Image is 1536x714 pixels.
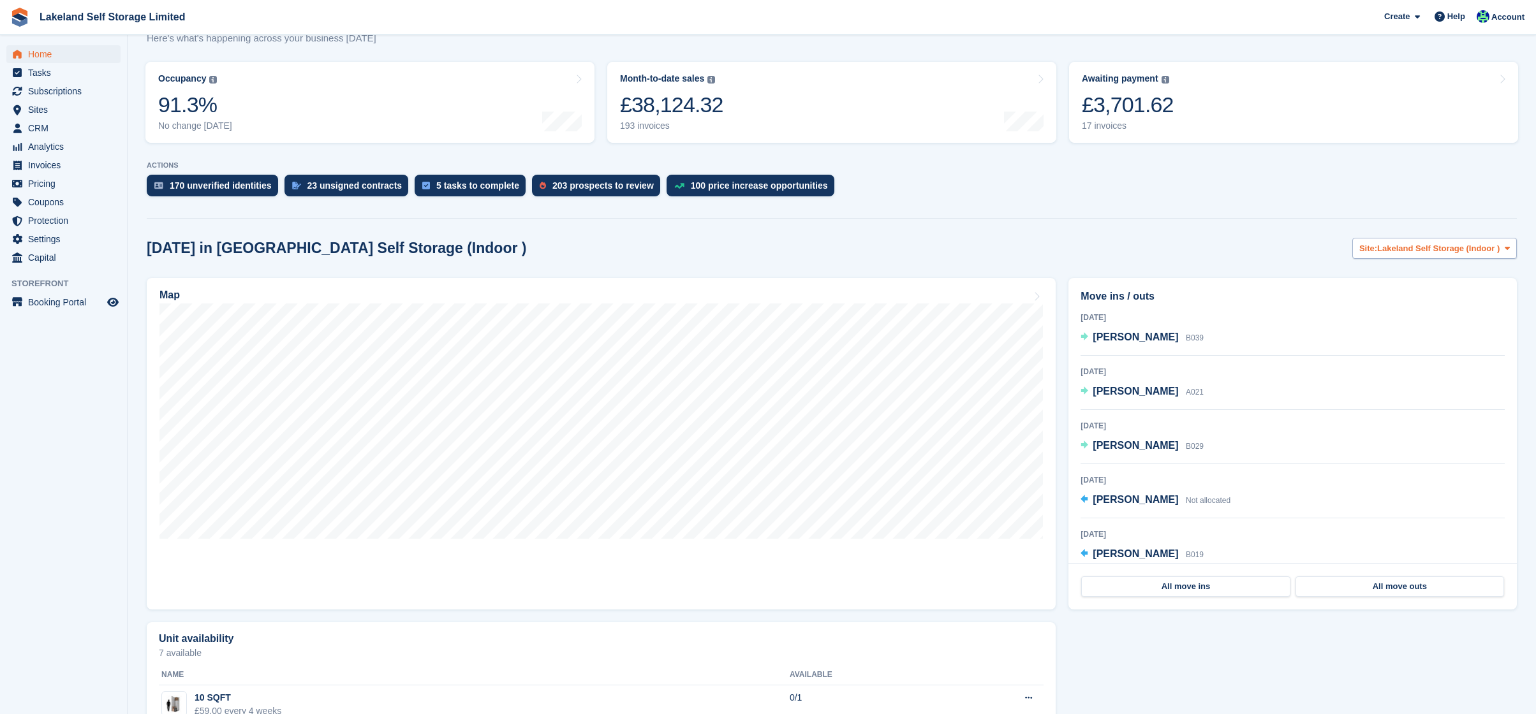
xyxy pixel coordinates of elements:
a: [PERSON_NAME] A021 [1081,384,1204,400]
a: [PERSON_NAME] B029 [1081,438,1204,455]
div: [DATE] [1081,366,1505,377]
a: menu [6,156,121,174]
div: Awaiting payment [1082,73,1158,84]
a: menu [6,82,121,100]
img: 10-sqft-unit.jpg [162,695,186,713]
span: Create [1384,10,1410,23]
a: menu [6,45,121,63]
h2: [DATE] in [GEOGRAPHIC_DATA] Self Storage (Indoor ) [147,240,526,257]
span: Protection [28,212,105,229]
img: prospect-51fa495bee0391a8d652442698ab0144808aea92771e9ea1ae160a38d050c398.svg [540,182,546,189]
a: Lakeland Self Storage Limited [34,6,191,27]
div: 91.3% [158,92,232,118]
span: B019 [1186,550,1204,559]
div: £3,701.62 [1082,92,1174,118]
span: Storefront [11,277,127,290]
div: £38,124.32 [620,92,723,118]
a: menu [6,193,121,211]
img: verify_identity-adf6edd0f0f0b5bbfe63781bf79b02c33cf7c696d77639b501bdc392416b5a36.svg [154,182,163,189]
a: menu [6,293,121,311]
a: 23 unsigned contracts [284,175,415,203]
button: Site: Lakeland Self Storage (Indoor ) [1352,238,1517,259]
span: Subscriptions [28,82,105,100]
span: Sites [28,101,105,119]
div: [DATE] [1081,528,1505,540]
img: icon-info-grey-7440780725fd019a000dd9b08b2336e03edf1995a4989e88bcd33f0948082b44.svg [707,76,715,84]
div: Month-to-date sales [620,73,704,84]
span: Not allocated [1186,496,1230,505]
span: [PERSON_NAME] [1093,548,1178,559]
span: Booking Portal [28,293,105,311]
span: Site: [1359,242,1377,255]
div: 10 SQFT [195,691,281,704]
div: No change [DATE] [158,120,232,131]
a: Preview store [105,295,121,310]
div: Occupancy [158,73,206,84]
a: Month-to-date sales £38,124.32 193 invoices [607,62,1056,143]
span: Settings [28,230,105,248]
span: Lakeland Self Storage (Indoor ) [1377,242,1500,255]
p: Here's what's happening across your business [DATE] [147,31,399,46]
div: 193 invoices [620,120,723,131]
img: stora-icon-8386f47178a22dfd0bd8f6a31ec36ba5ce8667c1dd55bd0f319d3a0aa187defe.svg [10,8,29,27]
div: 5 tasks to complete [436,180,519,191]
span: [PERSON_NAME] [1093,331,1178,342]
a: menu [6,138,121,156]
span: Help [1447,10,1465,23]
a: 170 unverified identities [147,175,284,203]
a: menu [6,212,121,229]
a: Occupancy 91.3% No change [DATE] [145,62,594,143]
img: contract_signature_icon-13c848040528278c33f63329250d36e43548de30e8caae1d1a13099fd9432cc5.svg [292,182,301,189]
a: 100 price increase opportunities [667,175,841,203]
img: task-75834270c22a3079a89374b754ae025e5fb1db73e45f91037f5363f120a921f8.svg [422,182,430,189]
span: [PERSON_NAME] [1093,494,1178,505]
span: Analytics [28,138,105,156]
div: [DATE] [1081,474,1505,486]
div: 203 prospects to review [552,180,654,191]
span: B039 [1186,333,1204,342]
a: [PERSON_NAME] B019 [1081,546,1204,563]
span: Home [28,45,105,63]
a: menu [6,249,121,266]
div: 17 invoices [1082,120,1174,131]
img: icon-info-grey-7440780725fd019a000dd9b08b2336e03edf1995a4989e88bcd33f0948082b44.svg [209,76,217,84]
p: ACTIONS [147,161,1517,170]
h2: Map [159,289,180,301]
a: 203 prospects to review [532,175,667,203]
span: B029 [1186,442,1204,451]
span: [PERSON_NAME] [1093,386,1178,397]
div: [DATE] [1081,312,1505,323]
a: [PERSON_NAME] Not allocated [1081,492,1230,509]
a: menu [6,101,121,119]
span: [PERSON_NAME] [1093,440,1178,451]
a: [PERSON_NAME] B039 [1081,330,1204,346]
a: Map [147,278,1056,609]
div: [DATE] [1081,420,1505,432]
img: price_increase_opportunities-93ffe204e8149a01c8c9dc8f82e8f89637d9d84a8eef4429ea346261dce0b2c0.svg [674,183,684,189]
h2: Move ins / outs [1081,289,1505,304]
a: 5 tasks to complete [415,175,532,203]
a: menu [6,230,121,248]
div: 100 price increase opportunities [691,180,828,191]
a: menu [6,64,121,82]
a: All move outs [1296,576,1504,597]
span: Capital [28,249,105,266]
th: Available [790,665,946,685]
div: 170 unverified identities [170,180,272,191]
span: Coupons [28,193,105,211]
p: 7 available [159,648,1044,657]
a: menu [6,175,121,193]
h2: Unit availability [159,633,233,645]
a: All move ins [1081,576,1290,597]
a: menu [6,119,121,137]
span: Invoices [28,156,105,174]
span: Pricing [28,175,105,193]
span: CRM [28,119,105,137]
div: 23 unsigned contracts [307,180,402,191]
span: A021 [1186,388,1204,397]
a: Awaiting payment £3,701.62 17 invoices [1069,62,1518,143]
span: Account [1491,11,1525,24]
span: Tasks [28,64,105,82]
img: icon-info-grey-7440780725fd019a000dd9b08b2336e03edf1995a4989e88bcd33f0948082b44.svg [1162,76,1169,84]
th: Name [159,665,790,685]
